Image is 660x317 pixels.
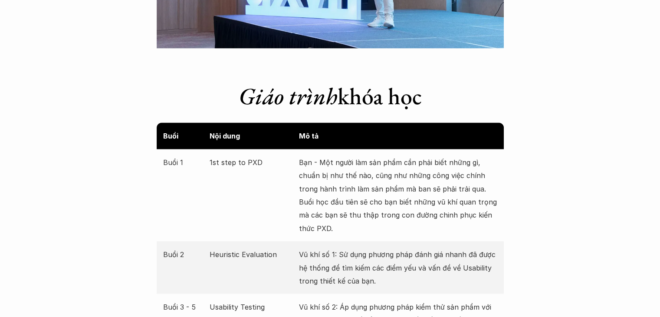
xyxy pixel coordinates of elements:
em: Giáo trình [239,81,338,111]
p: Buổi 2 [163,248,206,261]
strong: Nội dung [210,131,240,140]
p: Buổi 1 [163,155,206,168]
p: Heuristic Evaluation [210,248,295,261]
p: Usability Testing [210,300,295,313]
p: Vũ khí số 1: Sử dụng phương pháp đánh giá nhanh đã được hệ thống để tìm kiếm các điểm yếu và vấn ... [299,248,497,287]
p: Buổi 3 - 5 [163,300,206,313]
strong: Buổi [163,131,178,140]
p: 1st step to PXD [210,155,295,168]
h1: khóa học [157,82,504,110]
strong: Mô tả [299,131,319,140]
p: Bạn - Một người làm sản phẩm cần phải biết những gì, chuẩn bị như thế nào, cũng như những công vi... [299,155,497,234]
